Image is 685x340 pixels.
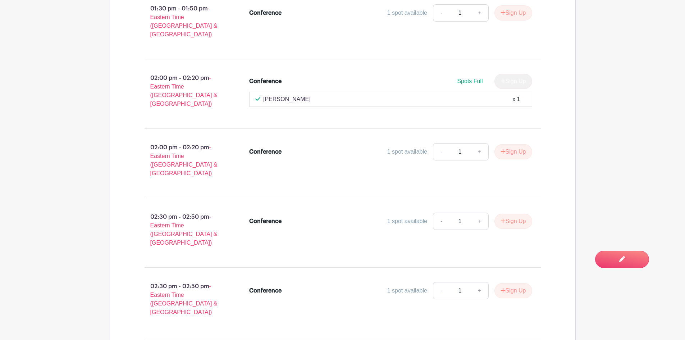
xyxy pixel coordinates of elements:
[150,144,218,176] span: - Eastern Time ([GEOGRAPHIC_DATA] & [GEOGRAPHIC_DATA])
[150,5,218,37] span: - Eastern Time ([GEOGRAPHIC_DATA] & [GEOGRAPHIC_DATA])
[387,286,427,295] div: 1 spot available
[387,148,427,156] div: 1 spot available
[433,143,449,160] a: -
[150,214,218,246] span: - Eastern Time ([GEOGRAPHIC_DATA] & [GEOGRAPHIC_DATA])
[387,217,427,226] div: 1 spot available
[433,213,449,230] a: -
[133,140,238,181] p: 02:00 pm - 02:20 pm
[249,77,282,86] div: Conference
[470,282,488,299] a: +
[494,283,532,298] button: Sign Up
[133,210,238,250] p: 02:30 pm - 02:50 pm
[133,71,238,111] p: 02:00 pm - 02:20 pm
[470,213,488,230] a: +
[470,4,488,22] a: +
[494,214,532,229] button: Sign Up
[387,9,427,17] div: 1 spot available
[512,95,520,104] div: x 1
[433,4,449,22] a: -
[150,75,218,107] span: - Eastern Time ([GEOGRAPHIC_DATA] & [GEOGRAPHIC_DATA])
[494,5,532,21] button: Sign Up
[133,1,238,42] p: 01:30 pm - 01:50 pm
[249,9,282,17] div: Conference
[263,95,311,104] p: [PERSON_NAME]
[150,283,218,315] span: - Eastern Time ([GEOGRAPHIC_DATA] & [GEOGRAPHIC_DATA])
[494,144,532,159] button: Sign Up
[470,143,488,160] a: +
[249,217,282,226] div: Conference
[457,78,483,84] span: Spots Full
[133,279,238,319] p: 02:30 pm - 02:50 pm
[433,282,449,299] a: -
[249,286,282,295] div: Conference
[249,148,282,156] div: Conference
